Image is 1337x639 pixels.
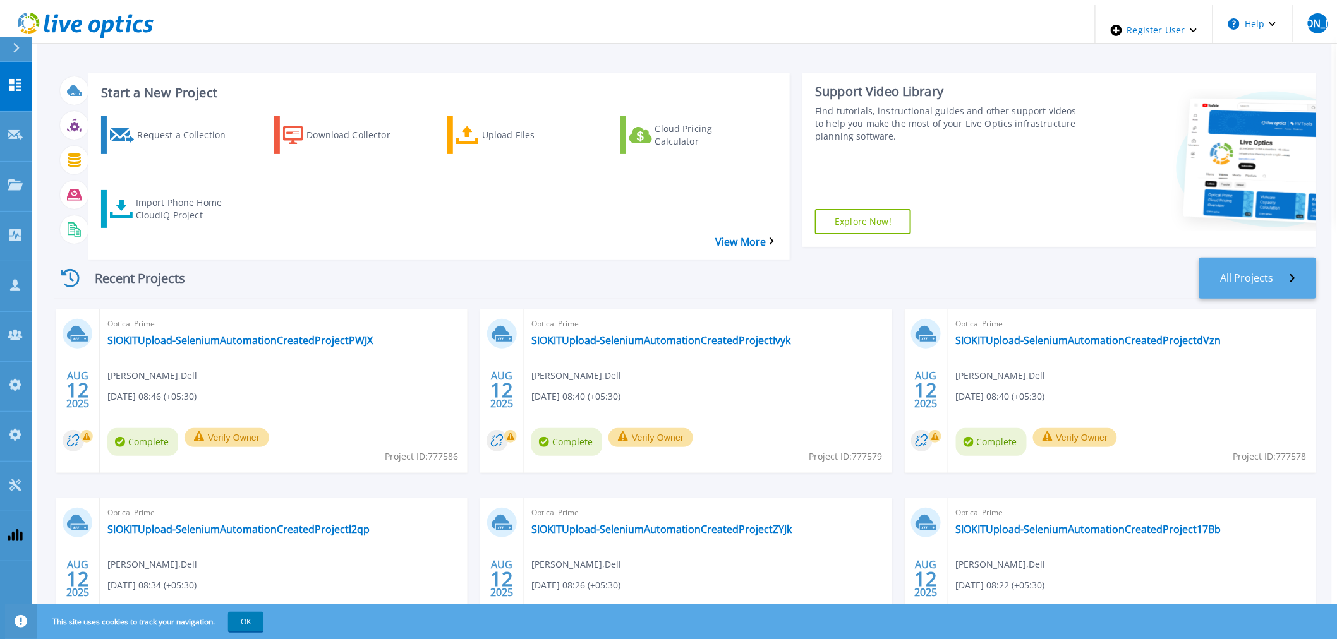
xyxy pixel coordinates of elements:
[101,86,774,100] h3: Start a New Project
[107,523,370,535] a: SIOKITUpload-SeleniumAutomationCreatedProjectl2qp
[66,556,90,602] div: AUG 2025
[107,428,178,456] span: Complete
[914,367,938,413] div: AUG 2025
[228,612,263,631] button: OK
[66,367,90,413] div: AUG 2025
[490,573,513,584] span: 12
[956,523,1221,535] a: SIOKITUpload-SeleniumAutomationCreatedProject17Bb
[620,116,773,154] a: Cloud Pricing Calculator
[482,119,583,151] div: Upload Files
[40,612,263,631] span: This site uses cookies to track your navigation.
[107,558,197,571] span: [PERSON_NAME] , Dell
[107,506,460,520] span: Optical Prime
[531,578,620,592] span: [DATE] 08:26 (+05:30)
[531,390,620,403] span: [DATE] 08:40 (+05:30)
[66,573,89,584] span: 12
[274,116,427,154] a: Download Collector
[956,317,1309,331] span: Optical Prime
[107,369,197,383] span: [PERSON_NAME] , Dell
[107,578,197,592] span: [DATE] 08:34 (+05:30)
[956,369,1046,383] span: [PERSON_NAME] , Dell
[608,428,693,447] button: Verify Owner
[915,573,938,584] span: 12
[306,119,408,151] div: Download Collector
[1199,258,1316,299] a: All Projects
[107,390,197,403] span: [DATE] 08:46 (+05:30)
[185,428,269,447] button: Verify Owner
[956,428,1027,456] span: Complete
[531,523,792,535] a: SIOKITUpload-SeleniumAutomationCreatedProjectZYJk
[136,193,237,225] div: Import Phone Home CloudIQ Project
[1096,5,1213,56] div: Register User
[66,385,89,395] span: 12
[809,450,883,463] span: Project ID: 777579
[447,116,600,154] a: Upload Files
[101,116,254,154] a: Request a Collection
[956,506,1309,520] span: Optical Prime
[914,556,938,602] div: AUG 2025
[715,236,774,248] a: View More
[107,334,373,347] a: SIOKITUpload-SeleniumAutomationCreatedProjectPWJX
[815,209,911,234] a: Explore Now!
[490,385,513,395] span: 12
[1033,428,1118,447] button: Verify Owner
[137,119,238,151] div: Request a Collection
[490,556,514,602] div: AUG 2025
[1233,450,1307,463] span: Project ID: 777578
[531,506,884,520] span: Optical Prime
[531,317,884,331] span: Optical Prime
[531,428,602,456] span: Complete
[956,390,1045,403] span: [DATE] 08:40 (+05:30)
[1213,5,1292,43] button: Help
[815,83,1078,100] div: Support Video Library
[490,367,514,413] div: AUG 2025
[54,263,205,294] div: Recent Projects
[531,558,621,571] span: [PERSON_NAME] , Dell
[385,450,458,463] span: Project ID: 777586
[956,334,1221,347] a: SIOKITUpload-SeleniumAutomationCreatedProjectdVzn
[531,369,621,383] span: [PERSON_NAME] , Dell
[956,558,1046,571] span: [PERSON_NAME] , Dell
[815,105,1078,143] div: Find tutorials, instructional guides and other support videos to help you make the most of your L...
[107,317,460,331] span: Optical Prime
[531,334,790,347] a: SIOKITUpload-SeleniumAutomationCreatedProjectIvyk
[915,385,938,395] span: 12
[956,578,1045,592] span: [DATE] 08:22 (+05:30)
[655,119,756,151] div: Cloud Pricing Calculator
